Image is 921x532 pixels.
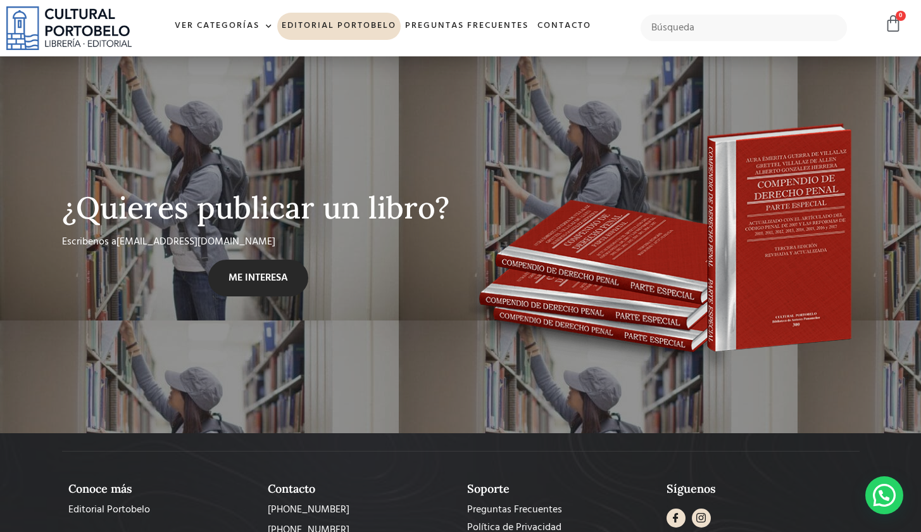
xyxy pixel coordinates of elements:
h2: ¿Quieres publicar un libro? [62,191,454,225]
span: [PHONE_NUMBER] [268,502,349,517]
a: Editorial Portobelo [277,13,401,40]
a: Preguntas Frecuentes [467,502,654,517]
h2: Conoce más [68,482,255,496]
h2: Síguenos [667,482,853,496]
input: Búsqueda [641,15,848,41]
a: Editorial Portobelo [68,502,255,517]
h2: Soporte [467,482,654,496]
span: Preguntas Frecuentes [467,502,562,517]
a: Preguntas frecuentes [401,13,533,40]
a: ME INTERESA [208,260,308,296]
span: 0 [896,11,906,21]
a: [PHONE_NUMBER] [268,502,454,517]
a: Contacto [533,13,596,40]
h2: Contacto [268,482,454,496]
a: [EMAIL_ADDRESS][DOMAIN_NAME] [116,234,275,250]
span: ME INTERESA [229,270,288,286]
div: Escribenos a [62,234,442,260]
a: 0 [884,15,902,33]
a: Ver Categorías [170,13,277,40]
span: Editorial Portobelo [68,502,150,517]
